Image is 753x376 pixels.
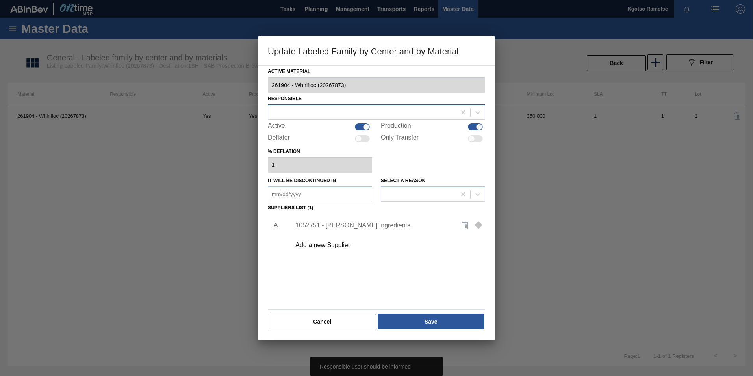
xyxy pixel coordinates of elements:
[269,314,376,329] button: Cancel
[268,96,302,101] label: Responsible
[381,122,411,132] label: Production
[268,66,485,77] label: Active Material
[456,216,475,235] button: delete-icon
[268,186,372,202] input: mm/dd/yyyy
[268,146,372,157] label: % deflation
[295,222,450,229] div: 1052751 - [PERSON_NAME] Ingredients
[268,122,285,132] label: Active
[268,134,290,143] label: Deflator
[378,314,484,329] button: Save
[381,134,419,143] label: Only Transfer
[381,178,425,183] label: Select a reason
[268,205,313,210] label: Suppliers list (1)
[268,216,280,235] li: A
[258,36,495,66] h3: Update Labeled Family by Center and by Material
[461,221,470,230] img: delete-icon
[268,178,336,183] label: It will be discontinued in
[295,242,450,249] div: Add a new Supplier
